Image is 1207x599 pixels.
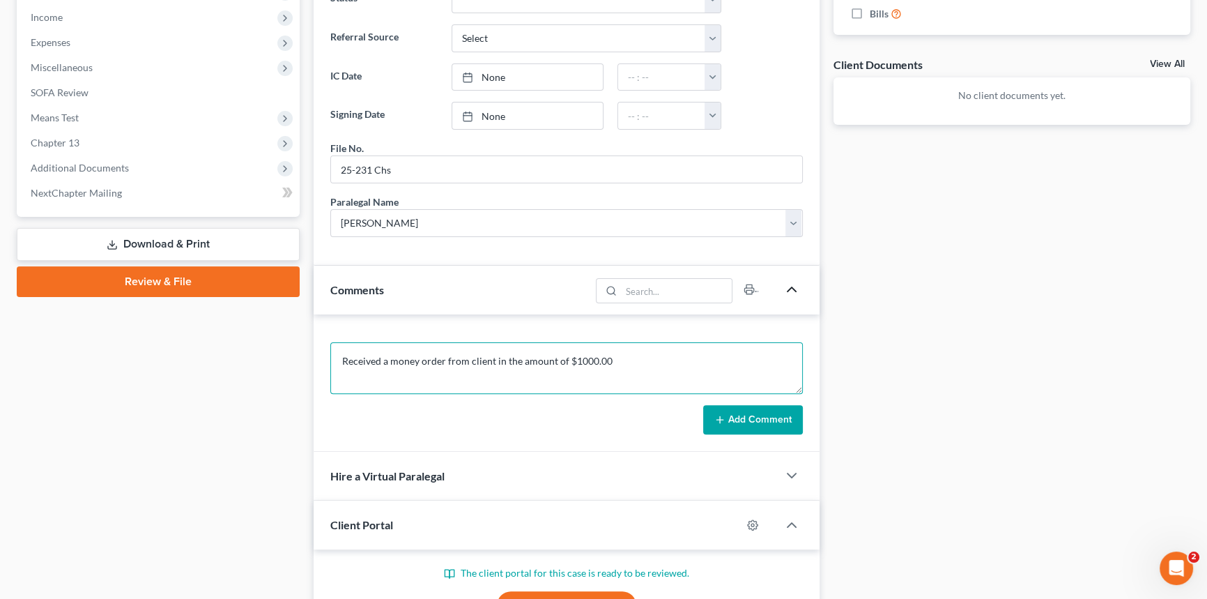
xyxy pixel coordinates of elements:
input: Search... [621,279,732,303]
span: Bills [870,7,889,21]
input: -- : -- [618,103,706,129]
input: -- [331,156,802,183]
input: -- : -- [618,64,706,91]
label: IC Date [323,63,445,91]
a: Download & Print [17,228,300,261]
span: Comments [330,283,384,296]
a: None [452,64,602,91]
div: Client Documents [833,57,923,72]
p: The client portal for this case is ready to be reviewed. [330,566,803,580]
a: View All [1150,59,1185,69]
a: Review & File [17,266,300,297]
span: Additional Documents [31,162,129,174]
span: Client Portal [330,518,393,531]
span: Chapter 13 [31,137,79,149]
span: NextChapter Mailing [31,187,122,199]
label: Referral Source [323,24,445,52]
iframe: Intercom live chat [1160,552,1193,585]
span: Income [31,11,63,23]
span: Hire a Virtual Paralegal [330,469,445,483]
a: None [452,103,602,129]
div: File No. [330,141,364,156]
a: NextChapter Mailing [20,181,300,206]
span: SOFA Review [31,86,89,98]
span: Expenses [31,36,70,48]
div: Paralegal Name [330,195,399,209]
a: SOFA Review [20,80,300,105]
span: Miscellaneous [31,61,93,73]
button: Add Comment [703,405,803,434]
p: No client documents yet. [845,89,1180,103]
label: Signing Date [323,102,445,130]
span: 2 [1188,552,1199,563]
span: Means Test [31,112,79,123]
